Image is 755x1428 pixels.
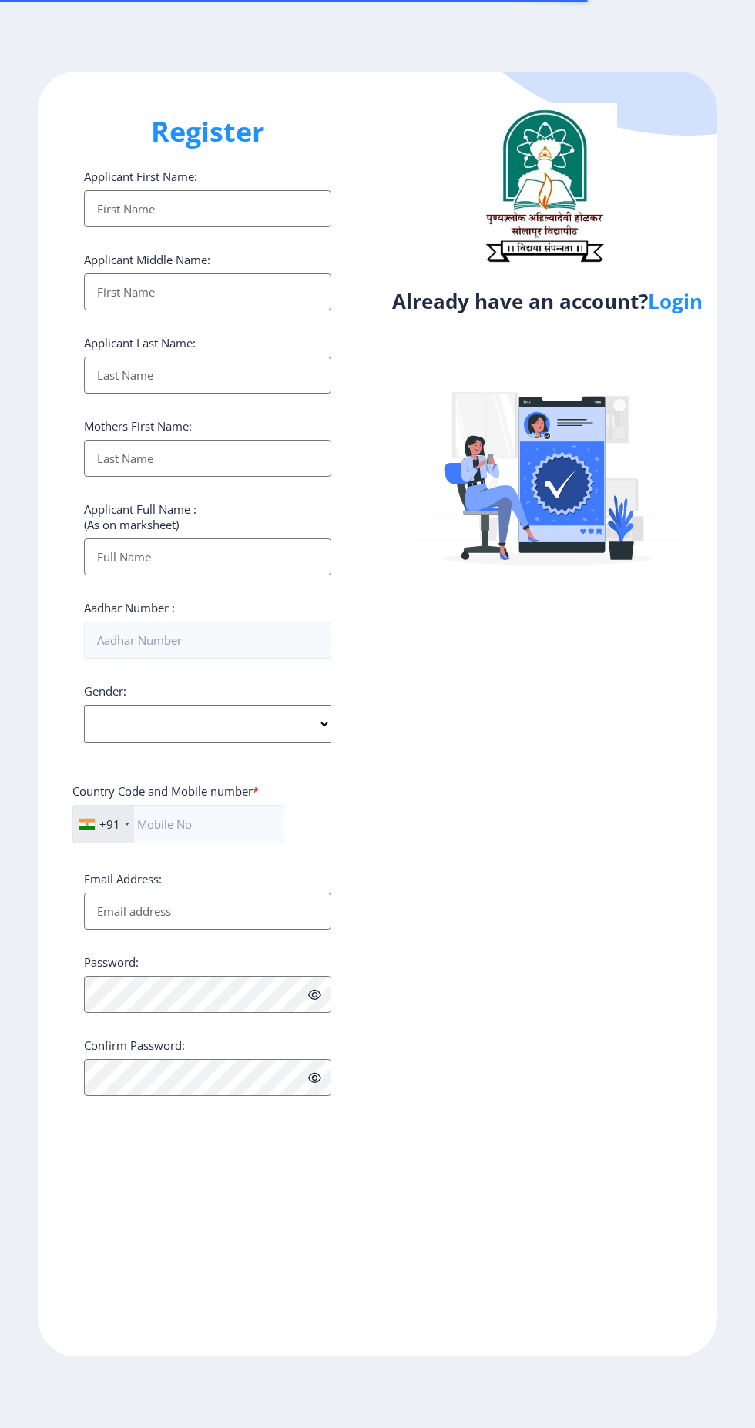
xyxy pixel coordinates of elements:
[389,289,706,313] h4: Already have an account?
[84,501,196,532] label: Applicant Full Name : (As on marksheet)
[84,190,331,227] input: First Name
[73,806,134,843] div: India (भारत): +91
[84,335,196,350] label: Applicant Last Name:
[84,418,192,434] label: Mothers First Name:
[84,600,175,615] label: Aadhar Number :
[84,440,331,477] input: Last Name
[72,805,284,843] input: Mobile No
[84,683,126,699] label: Gender:
[84,538,331,575] input: Full Name
[413,334,683,604] img: Verified-rafiki.svg
[84,113,331,150] h1: Register
[84,622,331,659] input: Aadhar Number
[84,169,197,184] label: Applicant First Name:
[84,1037,185,1053] label: Confirm Password:
[84,871,162,887] label: Email Address:
[471,103,617,268] img: logo
[84,273,331,310] input: First Name
[72,783,259,799] label: Country Code and Mobile number
[84,357,331,394] input: Last Name
[84,893,331,930] input: Email address
[84,252,210,267] label: Applicant Middle Name:
[99,816,120,832] div: +91
[648,287,703,315] a: Login
[84,954,139,970] label: Password:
